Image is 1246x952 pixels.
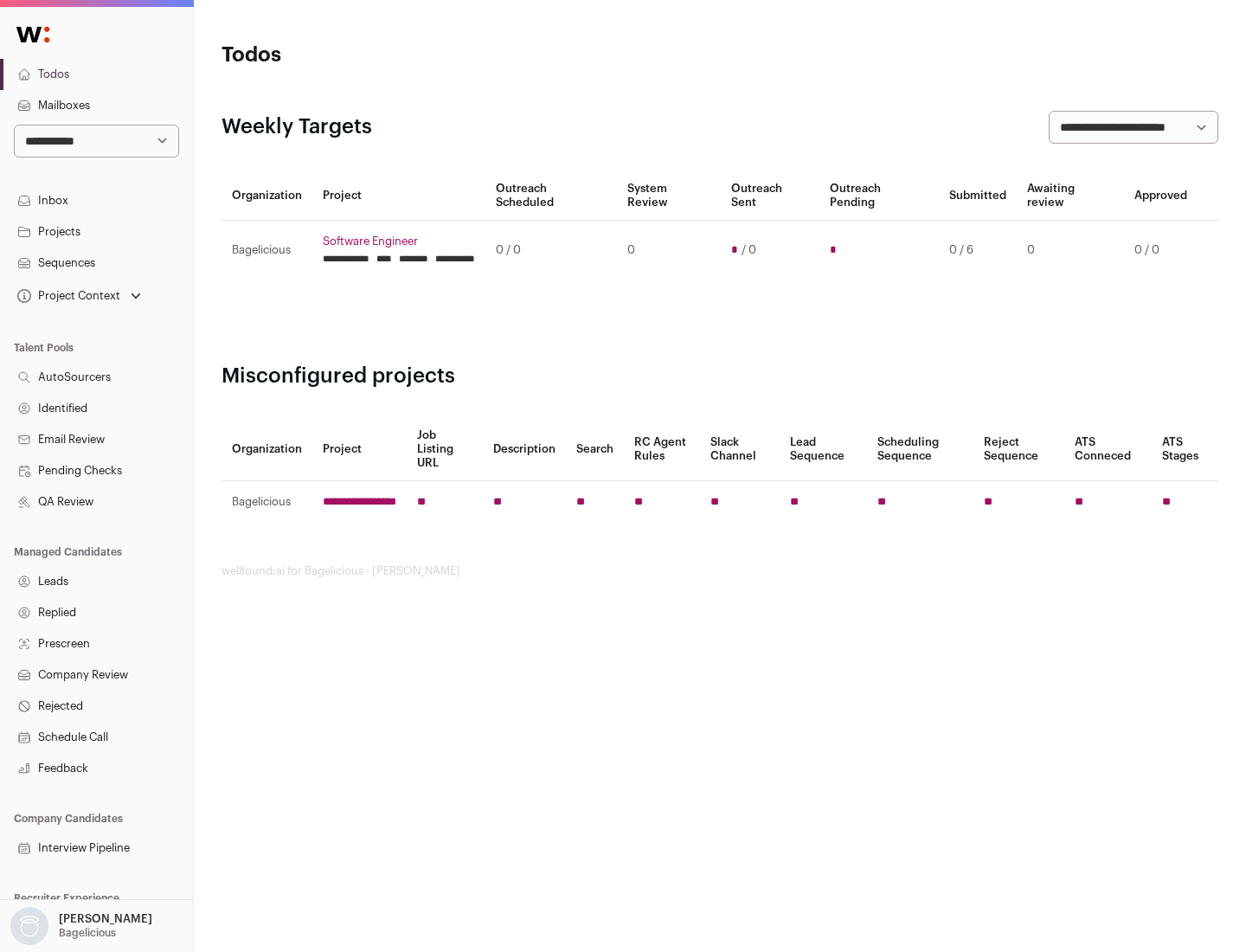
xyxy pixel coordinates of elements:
th: Job Listing URL [407,418,483,481]
th: Outreach Sent [721,171,820,221]
p: [PERSON_NAME] [59,912,152,926]
th: System Review [617,171,720,221]
img: nopic.png [10,907,48,945]
span: / 0 [742,243,756,257]
th: Organization [222,418,312,481]
div: Project Context [14,289,120,303]
th: Project [312,171,485,221]
th: Outreach Scheduled [485,171,617,221]
a: Software Engineer [323,235,475,248]
th: ATS Stages [1152,418,1218,481]
img: Wellfound [7,17,59,52]
td: Bagelicious [222,481,312,524]
button: Open dropdown [7,907,156,945]
th: Slack Channel [700,418,780,481]
h2: Misconfigured projects [222,363,1218,390]
td: 0 / 0 [485,221,617,280]
th: Project [312,418,407,481]
td: 0 / 0 [1124,221,1198,280]
td: Bagelicious [222,221,312,280]
th: Submitted [939,171,1017,221]
th: RC Agent Rules [624,418,699,481]
th: Awaiting review [1017,171,1124,221]
th: Description [483,418,566,481]
th: Scheduling Sequence [867,418,973,481]
td: 0 [1017,221,1124,280]
th: ATS Conneced [1064,418,1151,481]
th: Outreach Pending [819,171,938,221]
th: Approved [1124,171,1198,221]
button: Open dropdown [14,284,145,308]
th: Lead Sequence [780,418,867,481]
td: 0 / 6 [939,221,1017,280]
td: 0 [617,221,720,280]
th: Search [566,418,624,481]
p: Bagelicious [59,926,116,940]
th: Reject Sequence [973,418,1065,481]
h1: Todos [222,42,554,69]
h2: Weekly Targets [222,113,372,141]
footer: wellfound:ai for Bagelicious - [PERSON_NAME] [222,564,1218,578]
th: Organization [222,171,312,221]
